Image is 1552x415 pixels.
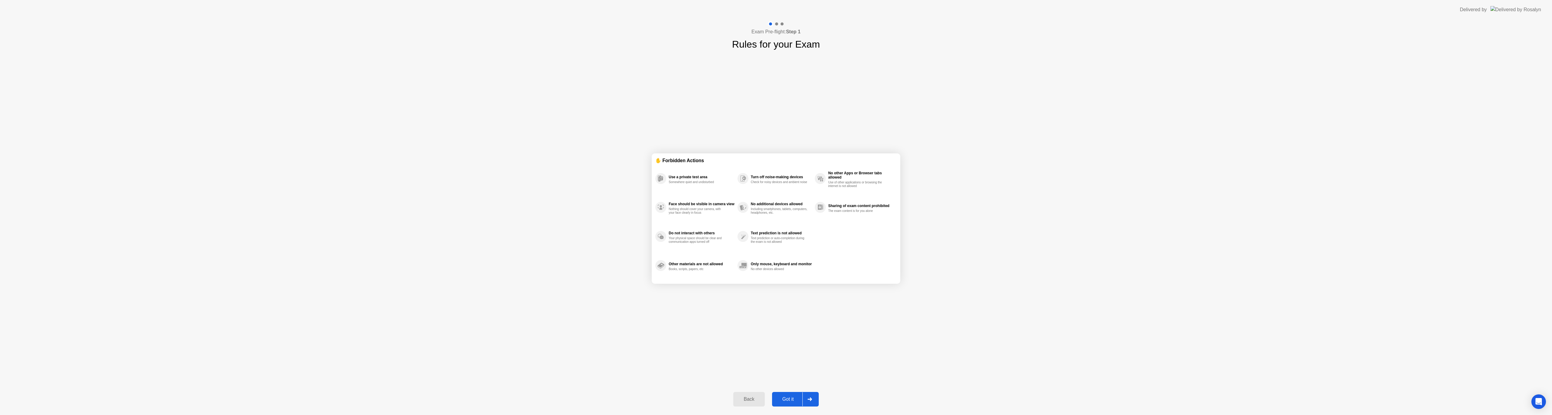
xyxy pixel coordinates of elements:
button: Back [733,392,764,407]
h4: Exam Pre-flight: [751,28,801,35]
div: No other devices allowed [751,267,808,271]
div: ✋ Forbidden Actions [655,157,897,164]
div: Back [735,397,763,402]
div: Somewhere quiet and undisturbed [669,180,726,184]
div: Your physical space should be clear and communication apps turned off [669,236,726,244]
div: Sharing of exam content prohibited [828,204,894,208]
div: The exam content is for you alone [828,209,885,213]
div: Open Intercom Messenger [1531,394,1546,409]
div: Use a private test area [669,175,734,179]
div: Other materials are not allowed [669,262,734,266]
div: Text prediction or auto-completion during the exam is not allowed [751,236,808,244]
div: Got it [774,397,802,402]
div: Delivered by [1460,6,1487,13]
b: Step 1 [786,29,801,34]
div: Turn off noise-making devices [751,175,812,179]
div: Face should be visible in camera view [669,202,734,206]
h1: Rules for your Exam [732,37,820,52]
div: Nothing should cover your camera, with your face clearly in focus [669,207,726,215]
div: Only mouse, keyboard and monitor [751,262,812,266]
div: Including smartphones, tablets, computers, headphones, etc. [751,207,808,215]
div: Do not interact with others [669,231,734,235]
div: Text prediction is not allowed [751,231,812,235]
div: Check for noisy devices and ambient noise [751,180,808,184]
button: Got it [772,392,819,407]
div: No other Apps or Browser tabs allowed [828,171,894,179]
div: Use of other applications or browsing the internet is not allowed [828,181,885,188]
div: Books, scripts, papers, etc [669,267,726,271]
div: No additional devices allowed [751,202,812,206]
img: Delivered by Rosalyn [1490,6,1541,13]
